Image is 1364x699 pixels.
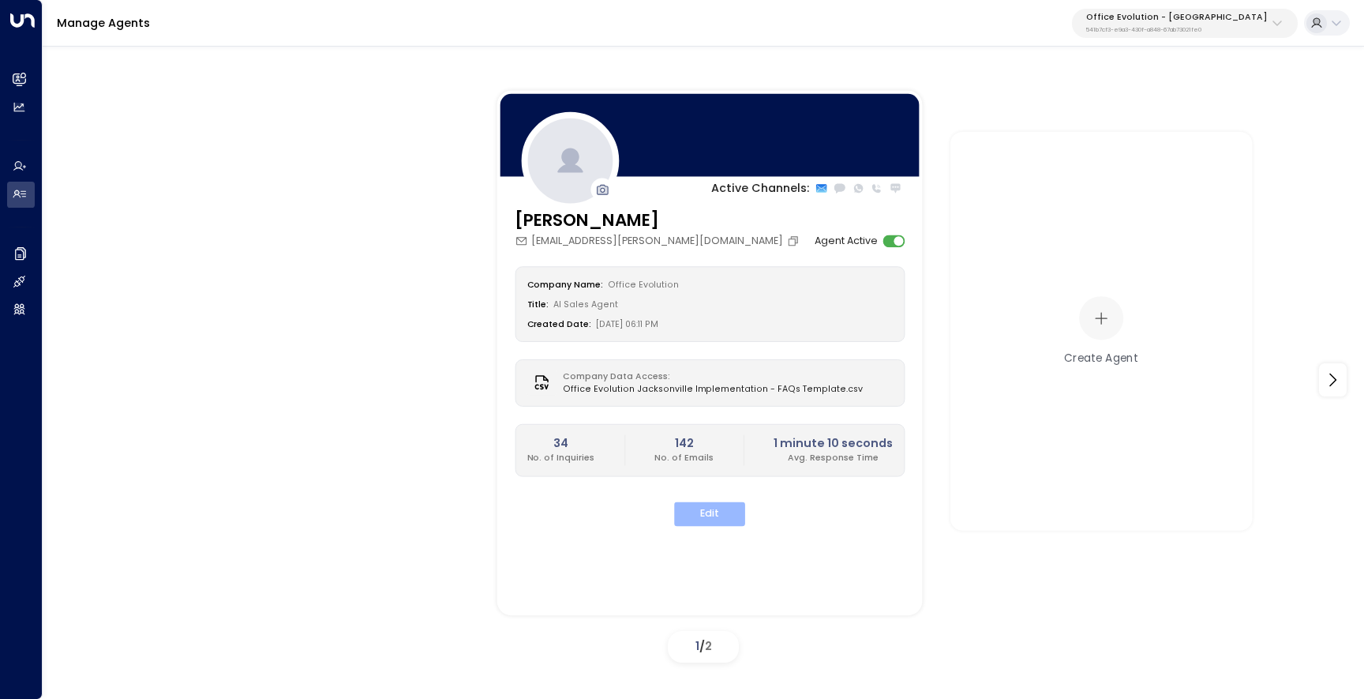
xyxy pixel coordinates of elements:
p: Active Channels: [711,180,809,197]
p: No. of Inquiries [527,453,595,465]
span: Office Evolution [608,280,680,291]
p: Avg. Response Time [774,453,893,465]
h2: 142 [654,435,714,453]
button: Office Evolution - [GEOGRAPHIC_DATA]541b7cf3-e9a3-430f-a848-67ab73021fe0 [1072,9,1298,38]
label: Company Name: [527,280,604,291]
span: 2 [705,638,712,654]
h3: [PERSON_NAME] [515,209,803,234]
label: Agent Active [815,235,878,250]
label: Created Date: [527,319,592,331]
label: Company Data Access: [563,370,856,383]
button: Edit [674,502,745,526]
span: Office Evolution Jacksonville Implementation - FAQs Template.csv [563,383,863,396]
p: Office Evolution - [GEOGRAPHIC_DATA] [1086,13,1268,22]
div: [EMAIL_ADDRESS][PERSON_NAME][DOMAIN_NAME] [515,235,803,250]
span: [DATE] 06:11 PM [596,319,658,331]
p: 541b7cf3-e9a3-430f-a848-67ab73021fe0 [1086,27,1268,33]
p: No. of Emails [654,453,714,465]
span: 1 [695,638,699,654]
div: Create Agent [1064,350,1138,366]
span: AI Sales Agent [553,299,618,311]
button: Copy [786,235,802,248]
h2: 34 [527,435,595,453]
label: Title: [527,299,549,311]
a: Manage Agents [57,15,150,31]
h2: 1 minute 10 seconds [774,435,893,453]
div: / [668,631,739,663]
